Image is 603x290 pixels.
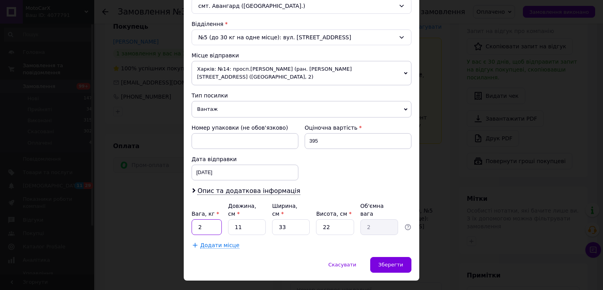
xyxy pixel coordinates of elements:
[200,242,239,249] span: Додати місце
[192,124,298,132] div: Номер упаковки (не обов'язково)
[378,262,403,268] span: Зберегти
[192,20,411,28] div: Відділення
[192,52,239,59] span: Місце відправки
[316,211,351,217] label: Висота, см
[192,29,411,45] div: №5 (до 30 кг на одне місце): вул. [STREET_ADDRESS]
[192,155,298,163] div: Дата відправки
[228,203,256,217] label: Довжина, см
[192,61,411,85] span: Харків: №14: просп.[PERSON_NAME] (ран. [PERSON_NAME][STREET_ADDRESS] ([GEOGRAPHIC_DATA], 2)
[192,101,411,117] span: Вантаж
[192,211,219,217] label: Вага, кг
[272,203,297,217] label: Ширина, см
[305,124,411,132] div: Оціночна вартість
[197,187,300,195] span: Опис та додаткова інформація
[192,92,228,99] span: Тип посилки
[328,262,356,268] span: Скасувати
[360,202,398,218] div: Об'ємна вага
